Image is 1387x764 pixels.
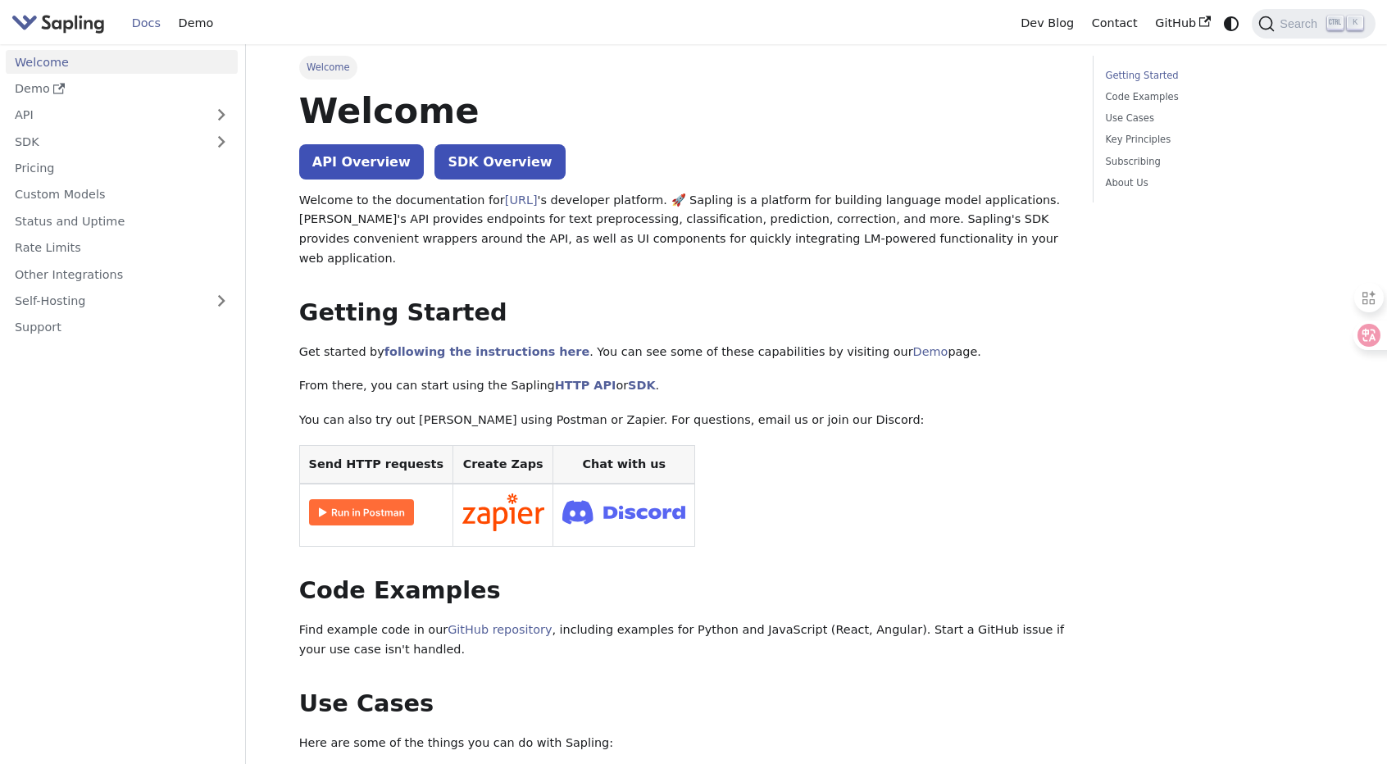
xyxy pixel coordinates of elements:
[6,236,238,260] a: Rate Limits
[913,345,948,358] a: Demo
[6,103,205,127] a: API
[299,445,452,484] th: Send HTTP requests
[1220,11,1244,35] button: Switch between dark and light mode (currently system mode)
[6,316,238,339] a: Support
[6,262,238,286] a: Other Integrations
[299,376,1070,396] p: From there, you can start using the Sapling or .
[434,144,565,180] a: SDK Overview
[205,130,238,153] button: Expand sidebar category 'SDK'
[1106,89,1328,105] a: Code Examples
[299,89,1070,133] h1: Welcome
[170,11,222,36] a: Demo
[384,345,589,358] a: following the instructions here
[1146,11,1219,36] a: GitHub
[505,193,538,207] a: [URL]
[562,495,685,529] img: Join Discord
[11,11,105,35] img: Sapling.ai
[555,379,616,392] a: HTTP API
[1106,68,1328,84] a: Getting Started
[299,191,1070,269] p: Welcome to the documentation for 's developer platform. 🚀 Sapling is a platform for building lang...
[1106,154,1328,170] a: Subscribing
[299,734,1070,753] p: Here are some of the things you can do with Sapling:
[462,493,544,531] img: Connect in Zapier
[299,56,357,79] span: Welcome
[309,499,414,525] img: Run in Postman
[448,623,552,636] a: GitHub repository
[6,157,238,180] a: Pricing
[6,50,238,74] a: Welcome
[299,298,1070,328] h2: Getting Started
[1106,111,1328,126] a: Use Cases
[299,144,424,180] a: API Overview
[299,576,1070,606] h2: Code Examples
[6,130,205,153] a: SDK
[299,689,1070,719] h2: Use Cases
[299,621,1070,660] p: Find example code in our , including examples for Python and JavaScript (React, Angular). Start a...
[11,11,111,35] a: Sapling.ai
[6,183,238,207] a: Custom Models
[299,343,1070,362] p: Get started by . You can see some of these capabilities by visiting our page.
[452,445,553,484] th: Create Zaps
[1106,175,1328,191] a: About Us
[1083,11,1147,36] a: Contact
[553,445,695,484] th: Chat with us
[6,289,238,313] a: Self-Hosting
[123,11,170,36] a: Docs
[1106,132,1328,148] a: Key Principles
[1347,16,1363,30] kbd: K
[1012,11,1082,36] a: Dev Blog
[6,77,238,101] a: Demo
[205,103,238,127] button: Expand sidebar category 'API'
[628,379,655,392] a: SDK
[1252,9,1375,39] button: Search (Ctrl+K)
[299,411,1070,430] p: You can also try out [PERSON_NAME] using Postman or Zapier. For questions, email us or join our D...
[6,209,238,233] a: Status and Uptime
[1275,17,1327,30] span: Search
[299,56,1070,79] nav: Breadcrumbs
